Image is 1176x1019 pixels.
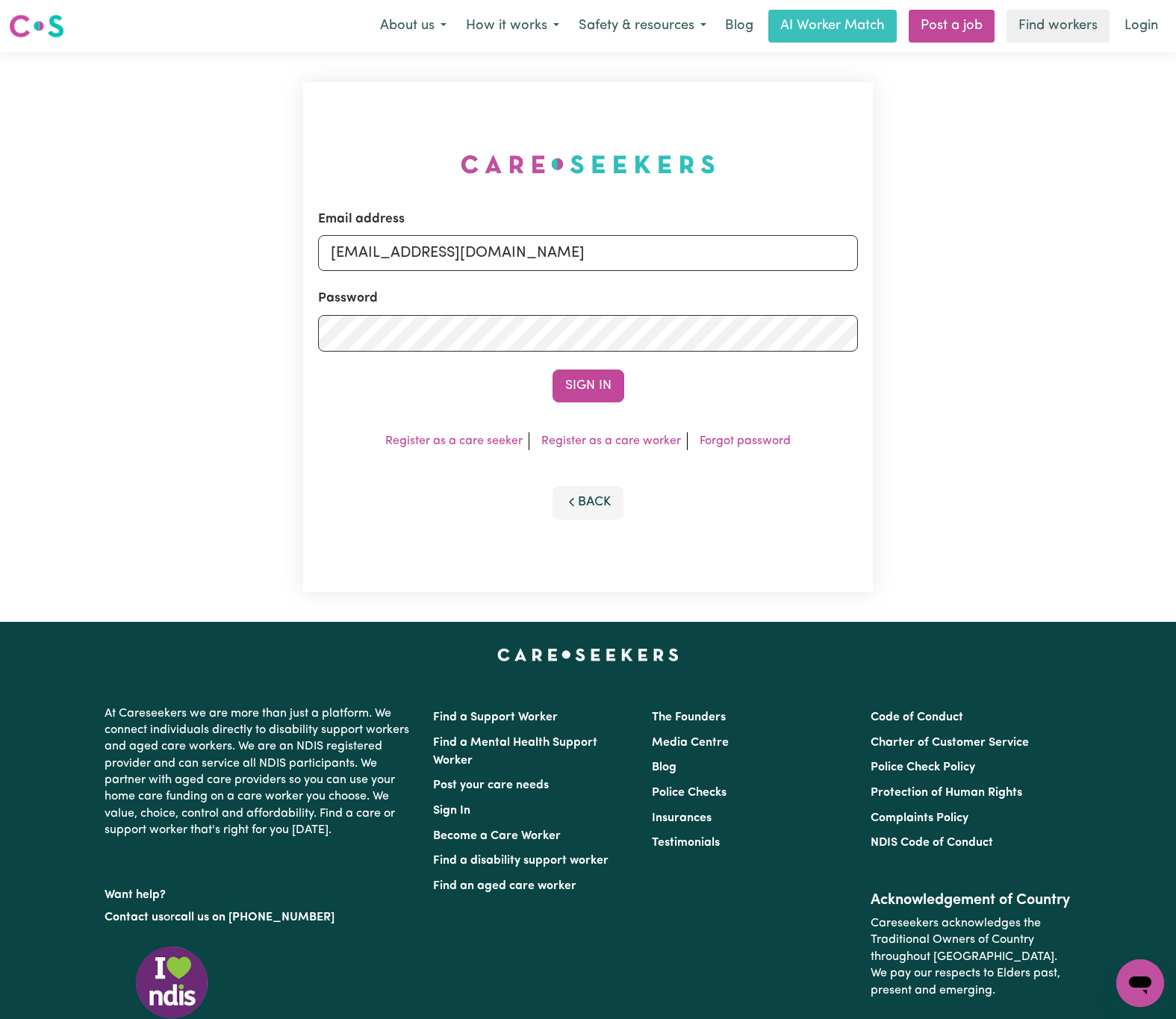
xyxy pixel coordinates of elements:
[716,10,762,43] a: Blog
[553,486,624,519] button: Back
[569,10,716,42] button: Safety & resources
[433,830,561,842] a: Become a Care Worker
[497,649,679,661] a: Careseekers home page
[433,805,470,817] a: Sign In
[385,435,523,447] a: Register as a care seeker
[871,837,993,849] a: NDIS Code of Conduct
[541,435,681,447] a: Register as a care worker
[652,737,729,749] a: Media Centre
[871,711,963,723] a: Code of Conduct
[433,737,597,767] a: Find a Mental Health Support Worker
[318,289,378,308] label: Password
[456,10,569,42] button: How it works
[1116,959,1164,1007] iframe: Button to launch messaging window
[9,9,64,43] a: Careseekers logo
[871,909,1071,1005] p: Careseekers acknowledges the Traditional Owners of Country throughout [GEOGRAPHIC_DATA]. We pay o...
[105,699,415,845] p: At Careseekers we are more than just a platform. We connect individuals directly to disability su...
[652,812,712,824] a: Insurances
[9,13,64,40] img: Careseekers logo
[652,711,726,723] a: The Founders
[871,787,1022,799] a: Protection of Human Rights
[105,903,415,932] p: or
[433,880,576,892] a: Find an aged care worker
[175,912,335,923] a: call us on [PHONE_NUMBER]
[871,891,1071,909] h2: Acknowledgement of Country
[652,787,727,799] a: Police Checks
[909,10,995,43] a: Post a job
[1116,10,1167,43] a: Login
[871,737,1029,749] a: Charter of Customer Service
[553,370,624,402] button: Sign In
[318,210,405,229] label: Email address
[433,779,549,791] a: Post your care needs
[700,435,791,447] a: Forgot password
[871,812,968,824] a: Complaints Policy
[433,711,558,723] a: Find a Support Worker
[768,10,897,43] a: AI Worker Match
[652,837,720,849] a: Testimonials
[1007,10,1110,43] a: Find workers
[105,912,164,923] a: Contact us
[871,761,975,773] a: Police Check Policy
[370,10,456,42] button: About us
[433,855,609,867] a: Find a disability support worker
[652,761,676,773] a: Blog
[318,235,859,271] input: Email address
[105,881,415,903] p: Want help?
